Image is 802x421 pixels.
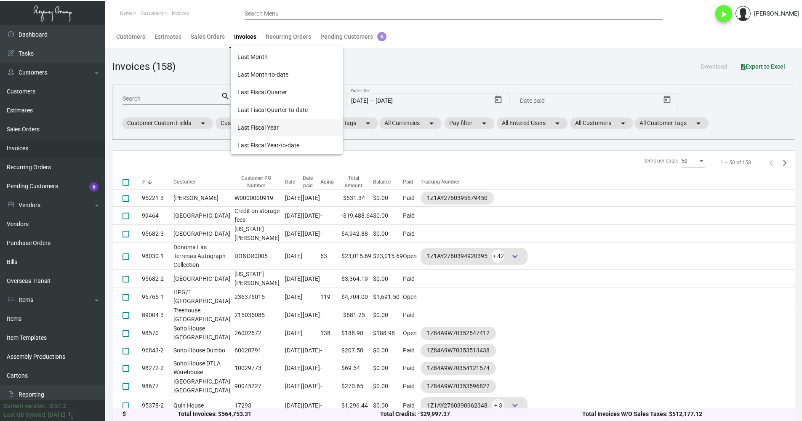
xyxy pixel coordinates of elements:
span: Last Fiscal Quarter-to-date [237,101,336,119]
span: Last Fiscal Year-to-date [237,136,336,154]
div: Current version: [3,402,46,410]
span: Last Fiscal Year [237,119,336,136]
span: Last Month [237,48,336,66]
div: 0.51.2 [50,402,67,410]
div: Last Qb Synced: [DATE] [3,410,66,419]
span: Last Month-to-date [237,66,336,83]
span: Last Fiscal Quarter [237,83,336,101]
